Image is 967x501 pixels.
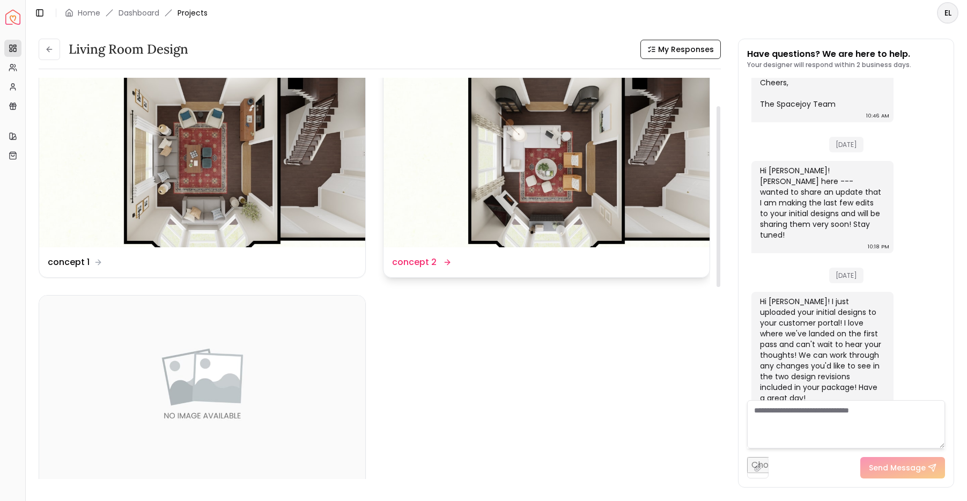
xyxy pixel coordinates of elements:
dd: concept 1 [48,256,90,269]
a: concept 2concept 2 [383,63,710,278]
img: concept 1 [39,64,365,247]
a: Dashboard [119,8,159,18]
img: Spacejoy Logo [5,10,20,25]
nav: breadcrumb [65,8,208,18]
div: Hi [PERSON_NAME]! [PERSON_NAME] here --- wanted to share an update that I am making the last few ... [760,165,883,240]
a: Home [78,8,100,18]
span: [DATE] [829,268,863,283]
div: Hi [PERSON_NAME]! I just uploaded your initial designs to your customer portal! I love where we'v... [760,296,883,403]
img: Revision 1 [39,296,365,479]
dd: concept 2 [392,256,437,269]
a: Spacejoy [5,10,20,25]
p: Have questions? We are here to help. [747,48,911,61]
span: My Responses [658,44,714,55]
h3: Living Room design [69,41,188,58]
div: 10:46 AM [866,110,889,121]
img: concept 2 [383,64,710,247]
div: 10:18 PM [868,241,889,252]
span: [DATE] [829,137,863,152]
a: concept 1concept 1 [39,63,366,278]
span: EL [938,3,957,23]
p: Your designer will respond within 2 business days. [747,61,911,69]
button: My Responses [640,40,721,59]
span: Projects [178,8,208,18]
button: EL [937,2,958,24]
